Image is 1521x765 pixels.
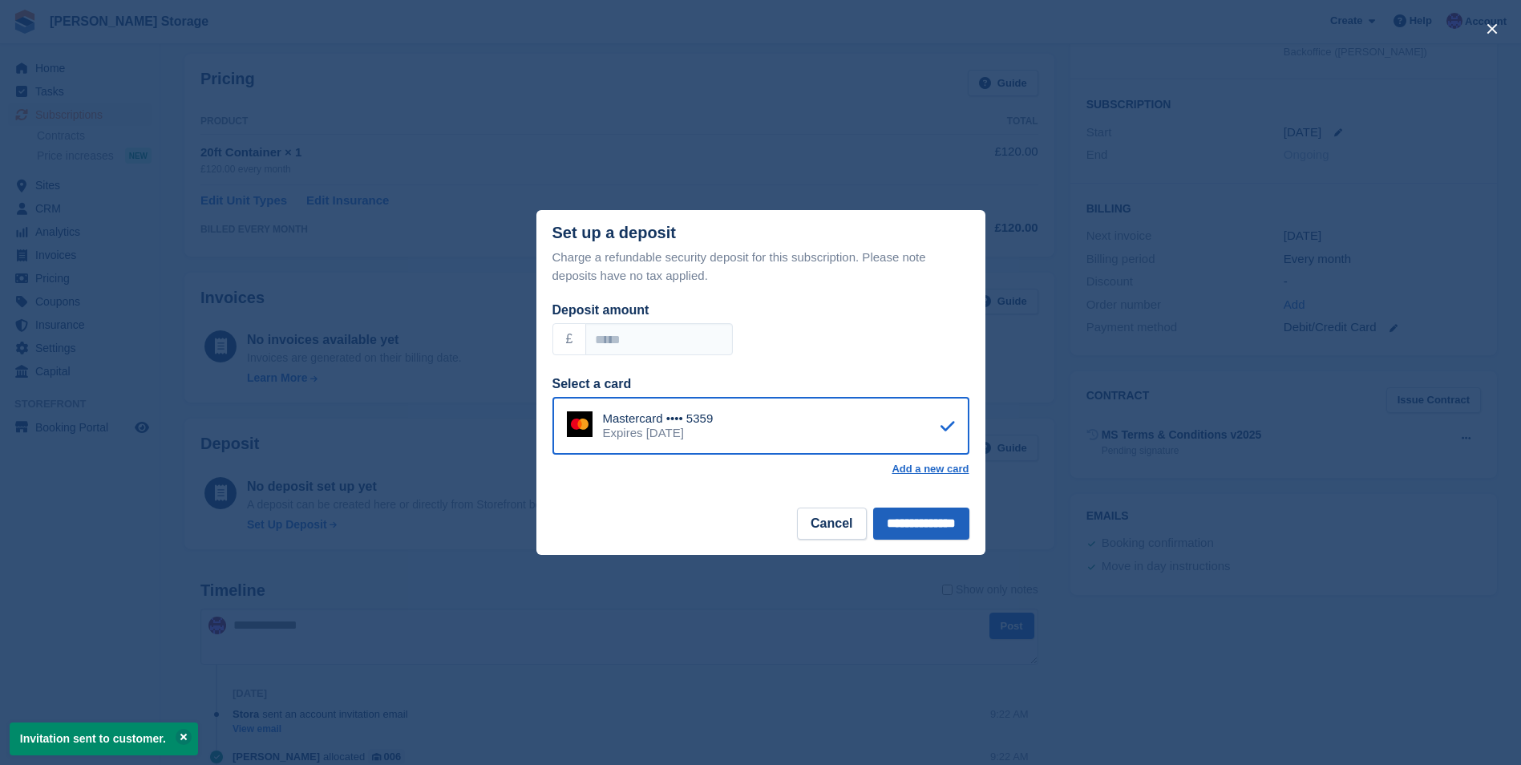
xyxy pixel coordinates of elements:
[1479,16,1505,42] button: close
[10,722,198,755] p: Invitation sent to customer.
[552,249,969,285] p: Charge a refundable security deposit for this subscription. Please note deposits have no tax appl...
[552,303,649,317] label: Deposit amount
[603,411,714,426] div: Mastercard •••• 5359
[567,411,593,437] img: Mastercard Logo
[552,224,676,242] div: Set up a deposit
[892,463,969,476] a: Add a new card
[797,508,866,540] button: Cancel
[603,426,714,440] div: Expires [DATE]
[552,374,969,394] div: Select a card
